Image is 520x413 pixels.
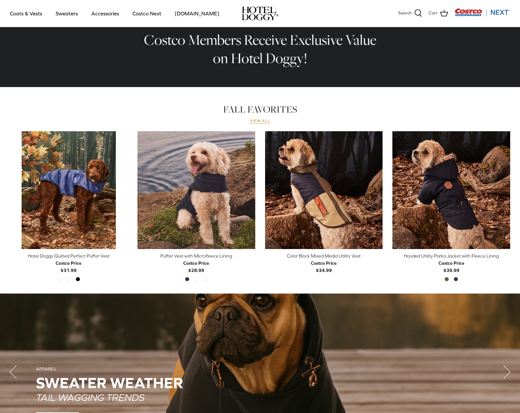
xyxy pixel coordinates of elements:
em: TAIL WAGGING TRENDS [36,391,144,403]
b: $31.99 [56,260,81,273]
div: Costco Price [311,260,337,267]
a: Hooded Utility Parka Jacket with Fleece Lining Costco Price$39.99 [392,252,510,274]
div: Hotel Doggy Quilted Perfect Puffer Vest [10,252,128,260]
a: Hotel Doggy Quilted Perfect Puffer Vest Costco Price$31.99 [10,252,128,274]
b: $28.99 [183,260,209,273]
img: hoteldoggycom [242,7,278,20]
div: Puffer Vest with Microfleece Lining [137,252,255,260]
a: hoteldoggy.com hoteldoggycom [242,7,278,20]
div: Hooded Utility Parka Jacket with Fleece Lining [392,252,510,260]
div: Costco Price [183,260,209,267]
div: Color Block Mixed Media Utility Vest [265,252,383,260]
a: Puffer Vest with Microfleece Lining Costco Price$28.99 [137,252,255,274]
a: View all [250,118,271,124]
a: Color Block Mixed Media Utility Vest [265,131,383,249]
b: $34.99 [311,260,337,273]
a: Search [398,9,422,18]
a: Costco Next [127,2,167,25]
h2: SWEATER WEATHER [36,375,484,391]
a: FALL FAVORITES [223,103,297,116]
a: [DOMAIN_NAME] [169,2,225,25]
span: Search [398,10,412,17]
a: Color Block Mixed Media Utility Vest Costco Price$34.99 [265,252,383,274]
a: Puffer Vest with Microfleece Lining [137,131,255,249]
b: $39.99 [439,260,464,273]
div: APPAREL [36,367,484,372]
div: Costco Price [439,260,464,267]
a: Cart [429,9,448,18]
a: Accessories [85,2,125,25]
img: tan dog wearing a blue & brown vest [265,131,383,249]
a: Sweaters [50,2,84,25]
h2: Costco Members Receive Exclusive Value on Hotel Doggy! [139,31,381,68]
a: Hotel Doggy Quilted Perfect Puffer Vest [10,131,128,249]
a: Hooded Utility Parka Jacket with Fleece Lining [392,131,510,249]
img: Costco Next [455,8,510,16]
a: Visit Costco Next [455,12,510,17]
div: Costco Price [56,260,81,267]
a: Coats & Vests [4,2,48,25]
span: Cart [429,10,438,17]
button: Next [494,359,520,385]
